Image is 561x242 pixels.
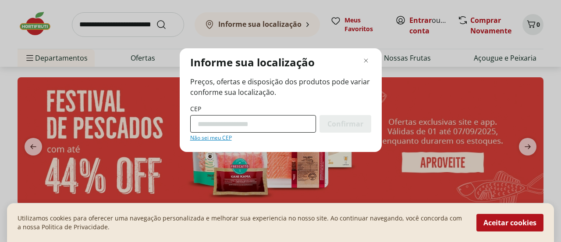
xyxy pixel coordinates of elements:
[190,55,315,69] p: Informe sua localização
[18,214,466,231] p: Utilizamos cookies para oferecer uma navegação personalizada e melhorar sua experiencia no nosso ...
[190,76,371,98] span: Preços, ofertas e disposição dos produtos pode variar conforme sua localização.
[190,134,232,141] a: Não sei meu CEP
[180,48,382,152] div: Modal de regionalização
[320,115,371,133] button: Confirmar
[361,55,371,66] button: Fechar modal de regionalização
[190,105,201,113] label: CEP
[327,120,363,127] span: Confirmar
[476,214,543,231] button: Aceitar cookies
